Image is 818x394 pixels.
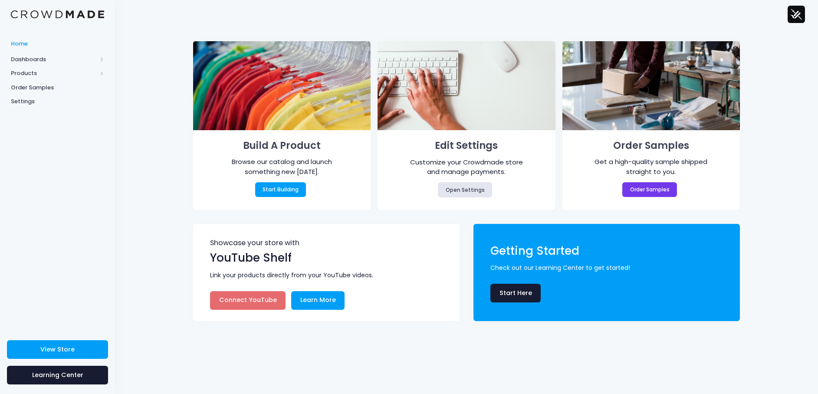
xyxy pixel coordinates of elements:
[788,6,805,23] img: User
[11,55,97,64] span: Dashboards
[40,345,75,354] span: View Store
[7,366,108,384] a: Learning Center
[589,157,713,177] div: Get a high-quality sample shipped straight to you.
[391,137,543,154] h1: Edit Settings
[490,284,541,302] a: Start Here
[210,291,286,310] a: Connect YouTube
[210,271,447,280] span: Link your products directly from your YouTube videos.
[11,10,104,19] img: Logo
[11,83,104,92] span: Order Samples
[438,182,492,197] a: Open Settings
[622,182,677,197] a: Order Samples
[575,137,727,154] h1: Order Samples
[404,158,529,177] div: Customize your Crowdmade store and manage payments.
[490,243,579,259] span: Getting Started
[32,371,83,379] span: Learning Center
[210,240,444,250] span: Showcase your store with
[255,182,306,197] a: Start Building
[7,340,108,359] a: View Store
[210,250,292,266] span: YouTube Shelf
[11,39,104,48] span: Home
[220,157,344,177] div: Browse our catalog and launch something new [DATE].
[11,69,97,78] span: Products
[490,263,727,273] span: Check out our Learning Center to get started!
[11,97,104,106] span: Settings
[206,137,358,154] h1: Build A Product
[291,291,345,310] a: Learn More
